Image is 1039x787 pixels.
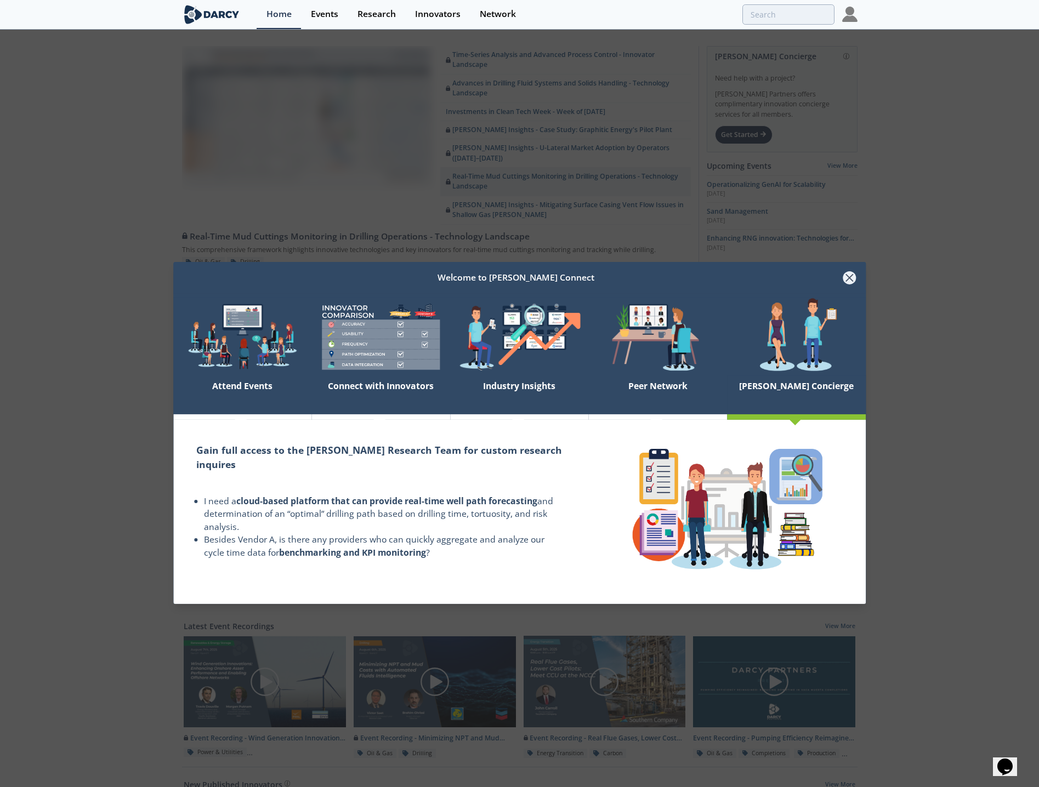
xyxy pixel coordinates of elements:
[173,375,312,414] div: Attend Events
[204,533,566,559] li: Besides Vendor A, is there any providers who can quickly aggregate and analyze our cycle time dat...
[415,10,461,19] div: Innovators
[450,375,589,414] div: Industry Insights
[279,546,426,558] strong: benchmarking and KPI monitoring
[727,298,866,375] img: welcome-concierge-wide-20dccca83e9cbdbb601deee24fb8df72.png
[842,7,858,22] img: Profile
[589,298,728,375] img: welcome-attend-b816887fc24c32c29d1763c6e0ddb6e6.png
[173,298,312,375] img: welcome-explore-560578ff38cea7c86bcfe544b5e45342.png
[236,494,537,506] strong: cloud-based platform that can provide real-time well path forecasting
[311,10,338,19] div: Events
[589,375,728,414] div: Peer Network
[182,5,242,24] img: logo-wide.svg
[450,298,589,375] img: welcome-find-a12191a34a96034fcac36f4ff4d37733.png
[196,443,566,472] h2: Gain full access to the [PERSON_NAME] Research Team for custom research inquires
[623,440,831,578] img: concierge-details-e70ed233a7353f2f363bd34cf2359179.png
[742,4,834,25] input: Advanced Search
[357,10,396,19] div: Research
[266,10,292,19] div: Home
[311,298,450,375] img: welcome-compare-1b687586299da8f117b7ac84fd957760.png
[480,10,516,19] div: Network
[993,743,1028,776] iframe: chat widget
[189,267,843,288] div: Welcome to [PERSON_NAME] Connect
[204,494,566,533] li: I need a and determination of an “optimal” drilling path based on drilling time, tortuosity, and ...
[311,375,450,414] div: Connect with Innovators
[727,375,866,414] div: [PERSON_NAME] Concierge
